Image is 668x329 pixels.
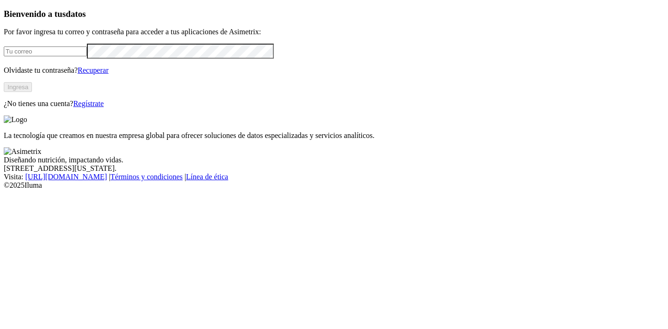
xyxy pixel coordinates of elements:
[4,173,664,181] div: Visita : | |
[73,99,104,107] a: Regístrate
[4,131,664,140] p: La tecnología que creamos en nuestra empresa global para ofrecer soluciones de datos especializad...
[110,173,183,181] a: Términos y condiciones
[4,82,32,92] button: Ingresa
[4,156,664,164] div: Diseñando nutrición, impactando vidas.
[78,66,109,74] a: Recuperar
[186,173,228,181] a: Línea de ética
[4,115,27,124] img: Logo
[4,164,664,173] div: [STREET_ADDRESS][US_STATE].
[66,9,86,19] span: datos
[25,173,107,181] a: [URL][DOMAIN_NAME]
[4,147,41,156] img: Asimetrix
[4,28,664,36] p: Por favor ingresa tu correo y contraseña para acceder a tus aplicaciones de Asimetrix:
[4,46,87,56] input: Tu correo
[4,9,664,19] h3: Bienvenido a tus
[4,66,664,75] p: Olvidaste tu contraseña?
[4,181,664,190] div: © 2025 Iluma
[4,99,664,108] p: ¿No tienes una cuenta?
